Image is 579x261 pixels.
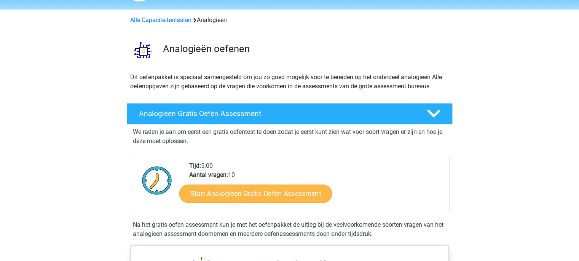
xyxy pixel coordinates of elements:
p: Dit oefenpakket is speciaal samengesteld om jou zo goed mogelijk voor te bereiden op het onderdee... [130,73,449,91]
p: We raden je aan om eerst een gratis oefentest te doen zodat je eerst kunt zien wat voor soort vra... [133,127,447,146]
h4: Analogieen Gratis Oefen Assessment [139,109,415,118]
a: Alle Capaciteitentesten [130,16,191,24]
div: Na het gratis oefen assessment kun je met het oefenpakket de uitleg bij de veelvoorkomende soorte... [130,220,450,239]
b: Aantal vragen: [189,171,228,178]
b: Tijd: [189,162,201,169]
div: 5:00 10 [183,161,449,211]
img: analogieen [127,34,160,66]
a: Analogieen Gratis Oefen Assessment [124,103,456,124]
h3: Analogieën oefenen [163,43,447,55]
img: Klok [138,161,176,199]
a: Start Analogieen Gratis Oefen Assessment [179,184,332,202]
div: Analogieen [127,16,452,25]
